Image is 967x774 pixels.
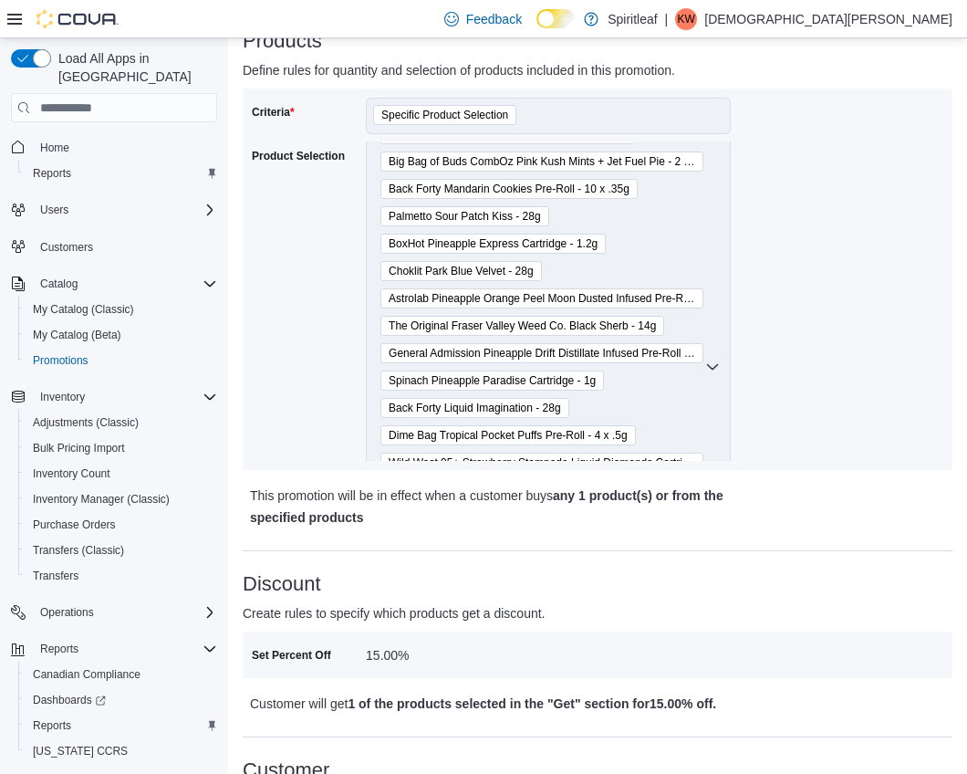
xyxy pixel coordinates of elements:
[33,744,128,758] span: [US_STATE] CCRS
[33,386,217,408] span: Inventory
[33,638,217,660] span: Reports
[51,49,217,86] span: Load All Apps in [GEOGRAPHIC_DATA]
[243,30,952,52] h3: Products
[26,412,217,434] span: Adjustments (Classic)
[26,664,148,685] a: Canadian Compliance
[389,454,695,472] span: Wild West 95+ Strawberry Stampede Liquid Diamonds Cartridge - .95g
[608,8,657,30] p: Spiritleaf
[26,324,217,346] span: My Catalog (Beta)
[26,298,217,320] span: My Catalog (Classic)
[18,348,224,373] button: Promotions
[250,488,723,525] b: any 1 product(s) or from the specified products
[18,662,224,687] button: Canadian Compliance
[33,466,110,481] span: Inventory Count
[40,642,78,656] span: Reports
[26,689,217,711] span: Dashboards
[389,344,695,362] span: General Admission Pineapple Drift Distillate Infused Pre-Roll - 5 x .5g
[26,539,217,561] span: Transfers (Classic)
[33,667,140,682] span: Canadian Compliance
[33,137,77,159] a: Home
[26,463,118,485] a: Inventory Count
[380,343,703,363] span: General Admission Pineapple Drift Distillate Infused Pre-Roll - 5 x .5g
[36,10,119,28] img: Cova
[389,426,628,445] span: Dime Bag Tropical Pocket Puffs Pre-Roll - 4 x .5g
[33,199,217,221] span: Users
[33,718,71,733] span: Reports
[389,262,534,280] span: Choklit Park Blue Velvet - 28g
[33,693,106,707] span: Dashboards
[26,298,141,320] a: My Catalog (Classic)
[33,601,101,623] button: Operations
[26,740,217,762] span: Washington CCRS
[380,453,703,473] span: Wild West 95+ Strawberry Stampede Liquid Diamonds Cartridge - .95g
[26,539,131,561] a: Transfers (Classic)
[40,141,69,155] span: Home
[26,740,135,762] a: [US_STATE] CCRS
[389,180,629,198] span: Back Forty Mandarin Cookies Pre-Roll - 10 x .35g
[33,543,124,558] span: Transfers (Classic)
[252,648,331,663] label: Set Percent Off
[4,197,224,223] button: Users
[26,715,78,737] a: Reports
[26,412,146,434] a: Adjustments (Classic)
[18,410,224,435] button: Adjustments (Classic)
[40,605,94,620] span: Operations
[381,106,508,124] span: Specific Product Selection
[380,152,703,172] span: Big Bag of Buds CombOz Pink Kush Mints + Jet Fuel Pie - 2 x 14g
[373,105,516,125] span: Specific Product Selection
[348,696,716,711] b: 1 of the products selected in the "Get" section for 15.00% off .
[33,302,134,317] span: My Catalog (Classic)
[675,8,697,30] div: Kristen W
[40,390,85,404] span: Inventory
[33,353,88,368] span: Promotions
[252,105,295,120] label: Criteria
[33,135,217,158] span: Home
[678,8,695,30] span: KW
[26,689,113,711] a: Dashboards
[33,236,100,258] a: Customers
[4,271,224,297] button: Catalog
[26,565,86,587] a: Transfers
[33,273,217,295] span: Catalog
[4,636,224,662] button: Reports
[26,162,217,184] span: Reports
[4,234,224,260] button: Customers
[252,149,345,163] label: Product Selection
[18,512,224,538] button: Purchase Orders
[18,486,224,512] button: Inventory Manager (Classic)
[389,399,561,417] span: Back Forty Liquid Imagination - 28g
[33,328,121,342] span: My Catalog (Beta)
[33,518,116,532] span: Purchase Orders
[243,59,775,81] p: Define rules for quantity and selection of products included in this promotion.
[33,199,76,221] button: Users
[26,514,123,536] a: Purchase Orders
[26,715,217,737] span: Reports
[26,463,217,485] span: Inventory Count
[536,9,575,28] input: Dark Mode
[33,569,78,583] span: Transfers
[26,488,217,510] span: Inventory Manager (Classic)
[33,235,217,258] span: Customers
[18,563,224,589] button: Transfers
[250,693,772,715] p: Customer will get
[466,10,522,28] span: Feedback
[380,179,638,199] span: Back Forty Mandarin Cookies Pre-Roll - 10 x .35g
[389,371,596,390] span: Spinach Pineapple Paradise Cartridge - 1g
[389,289,695,308] span: Astrolab Pineapple Orange Peel Moon Dusted Infused Pre-Roll - 5 x .5g
[26,664,217,685] span: Canadian Compliance
[389,317,656,335] span: The Original Fraser Valley Weed Co. Black Sherb - 14g
[389,152,695,171] span: Big Bag of Buds CombOz Pink Kush Mints + Jet Fuel Pie - 2 x 14g
[18,461,224,486] button: Inventory Count
[26,350,217,371] span: Promotions
[380,316,664,336] span: The Original Fraser Valley Weed Co. Black Sherb - 14g
[33,492,170,507] span: Inventory Manager (Classic)
[18,687,224,713] a: Dashboards
[18,161,224,186] button: Reports
[33,638,86,660] button: Reports
[4,384,224,410] button: Inventory
[33,441,125,455] span: Bulk Pricing Import
[33,166,71,181] span: Reports
[437,1,529,37] a: Feedback
[18,322,224,348] button: My Catalog (Beta)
